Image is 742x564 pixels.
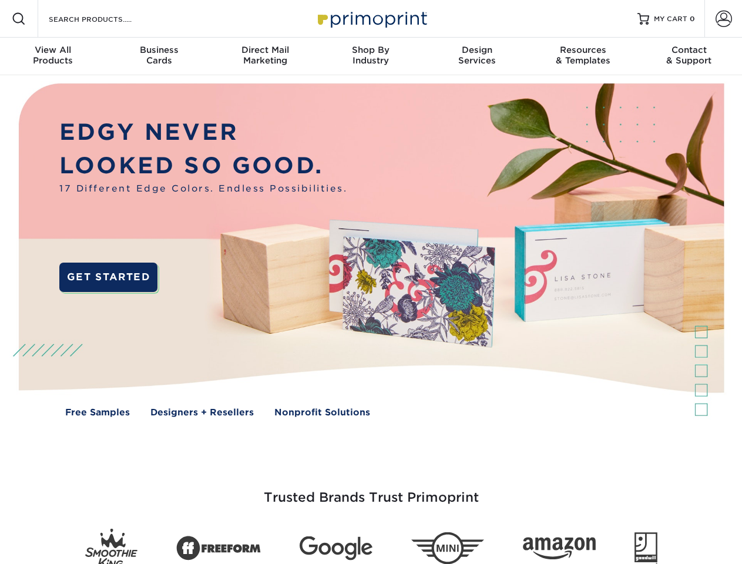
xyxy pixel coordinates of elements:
div: Industry [318,45,424,66]
span: 17 Different Edge Colors. Endless Possibilities. [59,182,347,196]
span: Contact [636,45,742,55]
a: Direct MailMarketing [212,38,318,75]
a: Resources& Templates [530,38,636,75]
div: & Support [636,45,742,66]
a: Free Samples [65,406,130,419]
div: & Templates [530,45,636,66]
input: SEARCH PRODUCTS..... [48,12,162,26]
div: Marketing [212,45,318,66]
a: Designers + Resellers [150,406,254,419]
a: Nonprofit Solutions [274,406,370,419]
h3: Trusted Brands Trust Primoprint [28,462,715,519]
span: Resources [530,45,636,55]
a: BusinessCards [106,38,211,75]
img: Goodwill [634,532,657,564]
p: EDGY NEVER [59,116,347,149]
span: Shop By [318,45,424,55]
a: GET STARTED [59,263,157,292]
a: Shop ByIndustry [318,38,424,75]
span: Design [424,45,530,55]
span: Business [106,45,211,55]
img: Primoprint [313,6,430,31]
img: Amazon [523,538,596,560]
span: 0 [690,15,695,23]
a: DesignServices [424,38,530,75]
div: Cards [106,45,211,66]
p: LOOKED SO GOOD. [59,149,347,183]
img: Google [300,536,372,560]
span: Direct Mail [212,45,318,55]
a: Contact& Support [636,38,742,75]
span: MY CART [654,14,687,24]
div: Services [424,45,530,66]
